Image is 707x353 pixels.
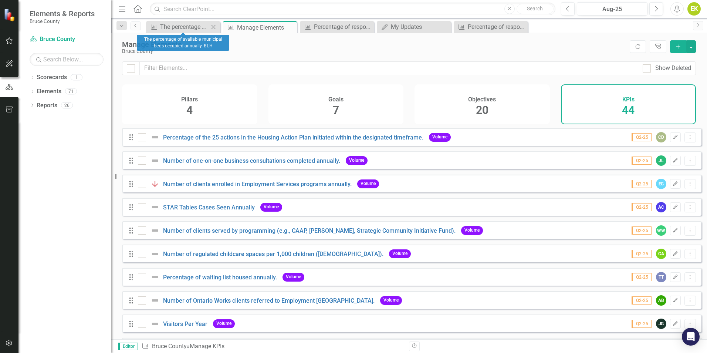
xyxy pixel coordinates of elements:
[314,22,372,31] div: Percentage of respondents who answer positively ("Strongly Agree" or "Agree") to the question: "I...
[163,204,255,211] a: STAR Tables Cases Seen Annually
[160,22,209,31] div: The percentage of available municipal beds occupied annually. BLH
[656,249,666,259] div: GA
[632,273,652,281] span: Q2-25
[30,9,95,18] span: Elements & Reports
[391,22,449,31] div: My Updates
[150,179,159,188] img: Off Track
[656,295,666,306] div: AB
[468,96,496,103] h4: Objectives
[380,296,402,305] span: Volume
[152,343,187,350] a: Bruce County
[148,22,209,31] a: The percentage of available municipal beds occupied annually. BLH
[656,155,666,166] div: JL
[389,249,411,258] span: Volume
[283,273,304,281] span: Volume
[429,133,451,141] span: Volume
[163,157,340,164] a: Number of one-on-one business consultations completed annually.
[37,87,61,96] a: Elements
[476,104,488,117] span: 20
[61,102,73,108] div: 26
[328,96,344,103] h4: Goals
[333,104,339,117] span: 7
[150,296,159,305] img: Not Defined
[656,202,666,212] div: AC
[461,226,483,235] span: Volume
[357,179,379,188] span: Volume
[150,203,159,212] img: Not Defined
[687,2,701,16] button: EK
[139,61,638,75] input: Filter Elements...
[656,272,666,282] div: TT
[37,101,57,110] a: Reports
[163,227,456,234] a: Number of clients served by programming (e.g., CAAP, [PERSON_NAME], Strategic Community Initiativ...
[656,225,666,236] div: WW
[632,226,652,235] span: Q2-25
[656,132,666,142] div: CD
[346,156,368,165] span: Volume
[456,22,526,31] a: Percentage of respondents who answer positively ("Strongly Agree" or "Agree") to the question: "I...
[632,180,652,188] span: Q2-25
[302,22,372,31] a: Percentage of respondents who answer positively ("Strongly Agree" or "Agree") to the question: "I...
[4,9,17,21] img: ClearPoint Strategy
[37,73,67,82] a: Scorecards
[163,251,383,258] a: Number of regulated childcare spaces per 1,000 children ([DEMOGRAPHIC_DATA]).
[150,133,159,142] img: Not Defined
[632,203,652,211] span: Q2-25
[163,320,207,327] a: Visitors Per Year
[379,22,449,31] a: My Updates
[163,297,375,304] a: Number of Ontario Works clients referred to Employment [GEOGRAPHIC_DATA].
[213,319,235,328] span: Volume
[163,181,352,188] a: Number of clients enrolled in Employment Services programs annually.
[579,5,645,14] div: Aug-25
[622,104,635,117] span: 44
[181,96,198,103] h4: Pillars
[142,342,403,351] div: » Manage KPIs
[517,4,554,14] button: Search
[122,48,626,54] div: Bruce County
[527,6,543,11] span: Search
[632,157,652,165] span: Q2-25
[150,3,555,16] input: Search ClearPoint...
[118,343,138,350] span: Editor
[186,104,193,117] span: 4
[237,23,295,32] div: Manage Elements
[163,134,423,141] a: Percentage of the 25 actions in the Housing Action Plan initiated within the designated timeframe.
[577,2,647,16] button: Aug-25
[30,35,104,44] a: Bruce County
[137,35,229,51] div: The percentage of available municipal beds occupied annually. BLH
[622,96,635,103] h4: KPIs
[65,88,77,95] div: 71
[150,249,159,258] img: Not Defined
[150,226,159,235] img: Not Defined
[655,64,691,73] div: Show Deleted
[632,133,652,141] span: Q2-25
[150,156,159,165] img: Not Defined
[163,274,277,281] a: Percentage of waiting list housed annually.
[656,319,666,329] div: JG
[632,320,652,328] span: Q2-25
[150,273,159,282] img: Not Defined
[260,203,282,211] span: Volume
[632,250,652,258] span: Q2-25
[682,328,700,346] div: Open Intercom Messenger
[150,319,159,328] img: Not Defined
[30,18,95,24] small: Bruce County
[468,22,526,31] div: Percentage of respondents who answer positively ("Strongly Agree" or "Agree") to the question: "I...
[632,296,652,305] span: Q2-25
[71,74,82,81] div: 1
[122,40,626,48] div: Manage Elements
[30,53,104,66] input: Search Below...
[656,179,666,189] div: EG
